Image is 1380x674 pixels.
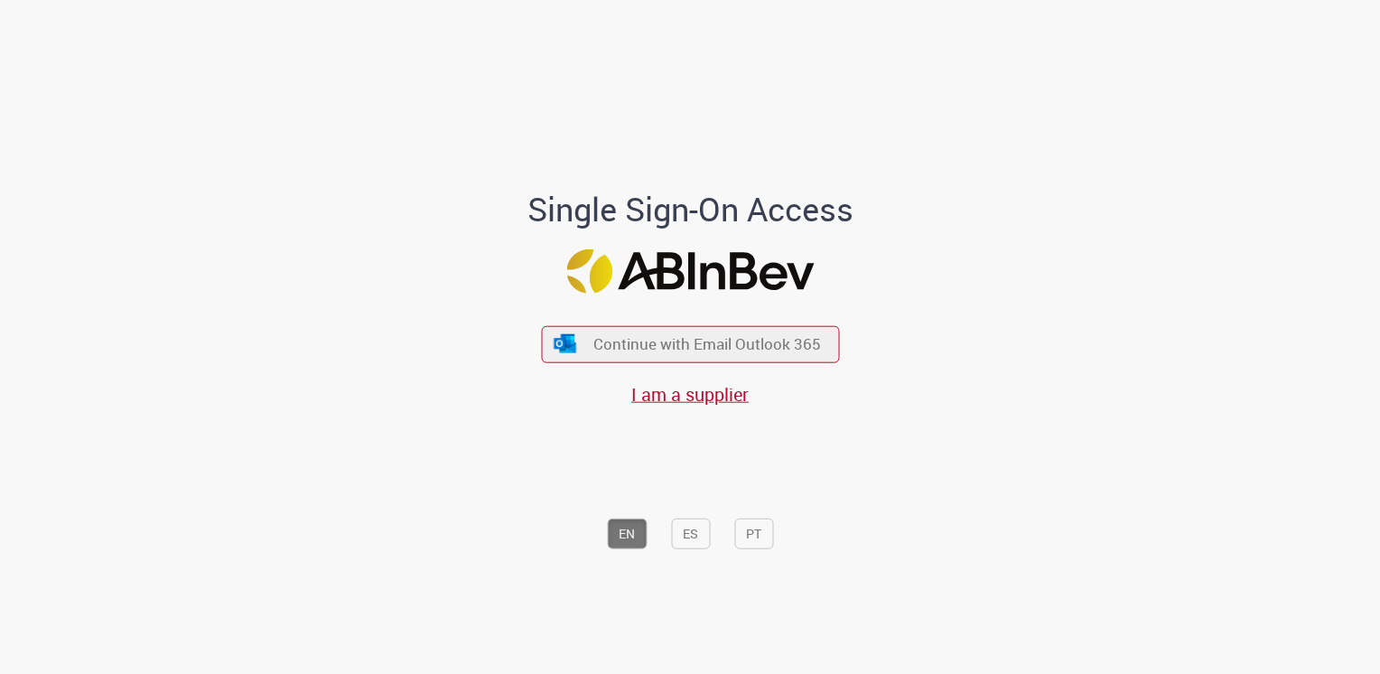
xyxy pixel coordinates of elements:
a: I am a supplier [631,381,749,406]
img: ícone Azure/Microsoft 360 [553,334,578,353]
img: Logo ABInBev [566,248,814,293]
button: PT [734,518,773,548]
button: EN [607,518,647,548]
button: ícone Azure/Microsoft 360 Continue with Email Outlook 365 [541,325,839,362]
h1: Single Sign-On Access [440,192,941,228]
span: Continue with Email Outlook 365 [593,333,821,354]
button: ES [671,518,710,548]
